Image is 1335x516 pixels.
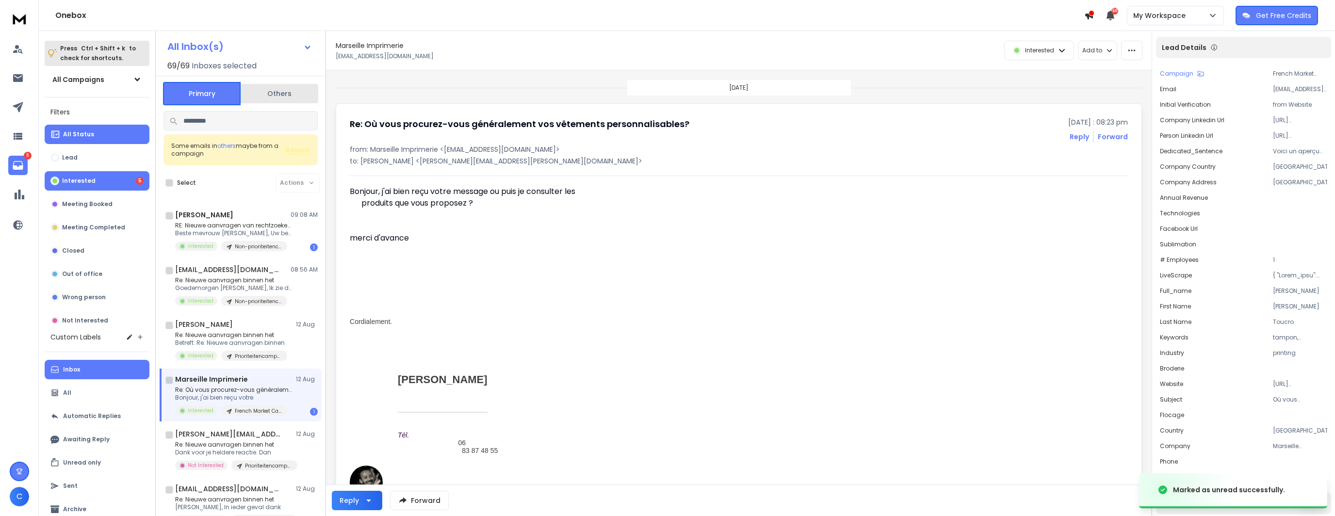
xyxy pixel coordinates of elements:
span: 50 [1111,8,1118,15]
h1: [PERSON_NAME] [175,210,233,220]
p: French Market Campaign | Group B | Ralateam | Max 1 per Company [1273,70,1327,78]
p: Company Linkedin Url [1160,116,1224,124]
div: 5 [136,177,144,185]
button: C [10,487,29,506]
p: Re: Nieuwe aanvragen binnen het [175,331,287,339]
div: 1 [310,243,318,251]
button: Reply [1070,132,1089,142]
span: others [217,142,236,150]
button: Meeting Booked [45,194,149,214]
span: 69 / 69 [167,60,190,72]
p: Unread only [63,459,101,467]
p: Beste mevrouw [PERSON_NAME], Uw bericht [175,229,292,237]
span: Cordialement. [350,318,392,325]
div: Some emails in maybe from a campaign [171,142,286,158]
p: full_name [1160,287,1191,295]
button: All [45,383,149,403]
p: [DATE] : 08:23 pm [1068,117,1128,127]
p: [URL][DOMAIN_NAME][PERSON_NAME] [1273,132,1327,140]
p: Re: Nieuwe aanvragen binnen het [175,276,292,284]
p: Archive [63,505,86,513]
p: Interested [1025,47,1054,54]
p: Re: Où vous procurez-vous généralement [175,386,292,394]
p: [URL][DOMAIN_NAME] [1273,116,1327,124]
p: LiveScrape [1160,272,1192,279]
p: Facebook Url [1160,225,1198,233]
p: Dedicated_Sentence [1160,147,1222,155]
p: Prioriteitencampagne Middag | Eleads [245,462,292,469]
button: Reply [332,491,382,510]
p: [EMAIL_ADDRESS][DOMAIN_NAME] [336,52,434,60]
p: [GEOGRAPHIC_DATA] [1273,178,1327,186]
div: Forward [1098,132,1128,142]
p: First Name [1160,303,1191,310]
p: Flocage [1160,411,1184,419]
p: 09:08 AM [291,211,318,219]
h1: All Inbox(s) [167,42,224,51]
button: All Campaigns [45,70,149,89]
p: Meeting Completed [62,224,125,231]
p: to: [PERSON_NAME] <[PERSON_NAME][EMAIL_ADDRESS][PERSON_NAME][DOMAIN_NAME]> [350,156,1128,166]
button: Not Interested [45,311,149,330]
p: [GEOGRAPHIC_DATA] [1273,163,1327,171]
p: Non-prioriteitencampagne Hele Dag | Eleads [235,243,281,250]
p: [PERSON_NAME] [1273,287,1327,295]
button: Campaign [1160,70,1204,78]
h1: All Campaigns [52,75,104,84]
p: Non-prioriteitencampagne Hele Dag | Eleads [235,298,281,305]
button: All Status [45,125,149,144]
p: Sublimation [1160,241,1196,248]
p: # Employees [1160,256,1199,264]
p: Out of office [62,270,102,278]
p: Add to [1082,47,1102,54]
p: Not Interested [188,462,224,469]
p: 1 [1273,256,1327,264]
p: 08:56 AM [291,266,318,274]
p: Broderie [1160,365,1184,372]
p: Interested [62,177,96,185]
p: Get Free Credits [1256,11,1311,20]
p: Not Interested [62,317,108,324]
p: Interested [188,297,213,305]
p: All [63,389,71,397]
button: Awaiting Reply [45,430,149,449]
p: Dank voor je heldere reactie. Dan [175,449,292,456]
p: Annual Revenue [1160,194,1208,202]
p: Technologies [1160,210,1200,217]
h1: [PERSON_NAME][EMAIL_ADDRESS][DOMAIN_NAME] [175,429,282,439]
p: from: Marseille Imprimerie <[EMAIL_ADDRESS][DOMAIN_NAME]> [350,145,1128,154]
button: Out of office [45,264,149,284]
label: Select [177,179,196,187]
h3: Custom Labels [50,332,101,342]
p: RE: Nieuwe aanvragen van rechtzoekenden [175,222,292,229]
button: Interested5 [45,171,149,191]
p: Campaign [1160,70,1193,78]
p: Country [1160,427,1184,435]
p: 12 Aug [296,375,318,383]
button: Lead [45,148,149,167]
span: Tél. [398,431,409,439]
a: 5 [8,156,28,175]
p: [EMAIL_ADDRESS][DOMAIN_NAME] [1273,85,1327,93]
p: 12 Aug [296,321,318,328]
p: 12 Aug [296,485,318,493]
p: Press to check for shortcuts. [60,44,136,63]
h3: Inboxes selected [192,60,257,72]
p: Interested [188,242,213,250]
button: Sent [45,476,149,496]
h1: Marseille Imprimerie [175,374,248,384]
div: 1 [310,408,318,416]
p: Lead Details [1162,43,1206,52]
p: Awaiting Reply [63,435,110,443]
p: Bonjour, j'ai bien reçu votre [175,394,292,402]
p: Prioriteitencampagne Middag | Eleads [235,353,281,360]
p: [PERSON_NAME], In ieder geval dank [175,503,292,511]
p: Meeting Booked [62,200,113,208]
p: tampon, enseigne, imprimerie, impression objet, signaletique, impression textile, studio graphiqu... [1273,334,1327,341]
p: Voici un aperçu de nos meilleures ventes: sweat à capuche JH001, t-shirt 180g AT002 ou polo piqué... [1273,147,1327,155]
p: Wrong person [62,293,106,301]
h1: [EMAIL_ADDRESS][DOMAIN_NAME] [175,484,282,494]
